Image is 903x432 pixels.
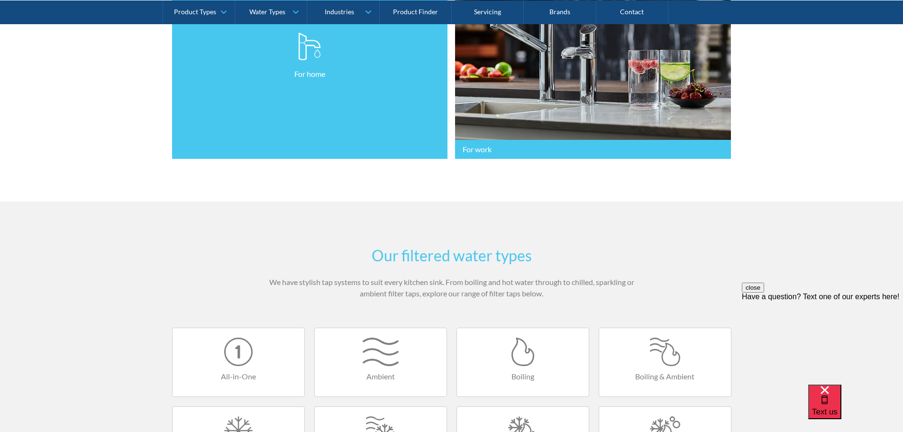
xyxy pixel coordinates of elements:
a: Boiling [456,328,589,397]
p: We have stylish tap systems to suit every kitchen sink. From boiling and hot water through to chi... [267,276,637,299]
h4: Boiling & Ambient [609,371,721,382]
div: Water Types [249,8,285,16]
a: Boiling & Ambient [599,328,731,397]
div: Industries [325,8,354,16]
iframe: podium webchat widget bubble [808,385,903,432]
h4: Boiling [466,371,579,382]
div: Product Types [174,8,216,16]
p: For home [294,68,325,80]
a: Ambient [314,328,447,397]
iframe: podium webchat widget prompt [742,283,903,396]
h4: All-in-One [182,371,295,382]
a: All-in-One [172,328,305,397]
h2: Our filtered water types [267,244,637,267]
h4: Ambient [324,371,437,382]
